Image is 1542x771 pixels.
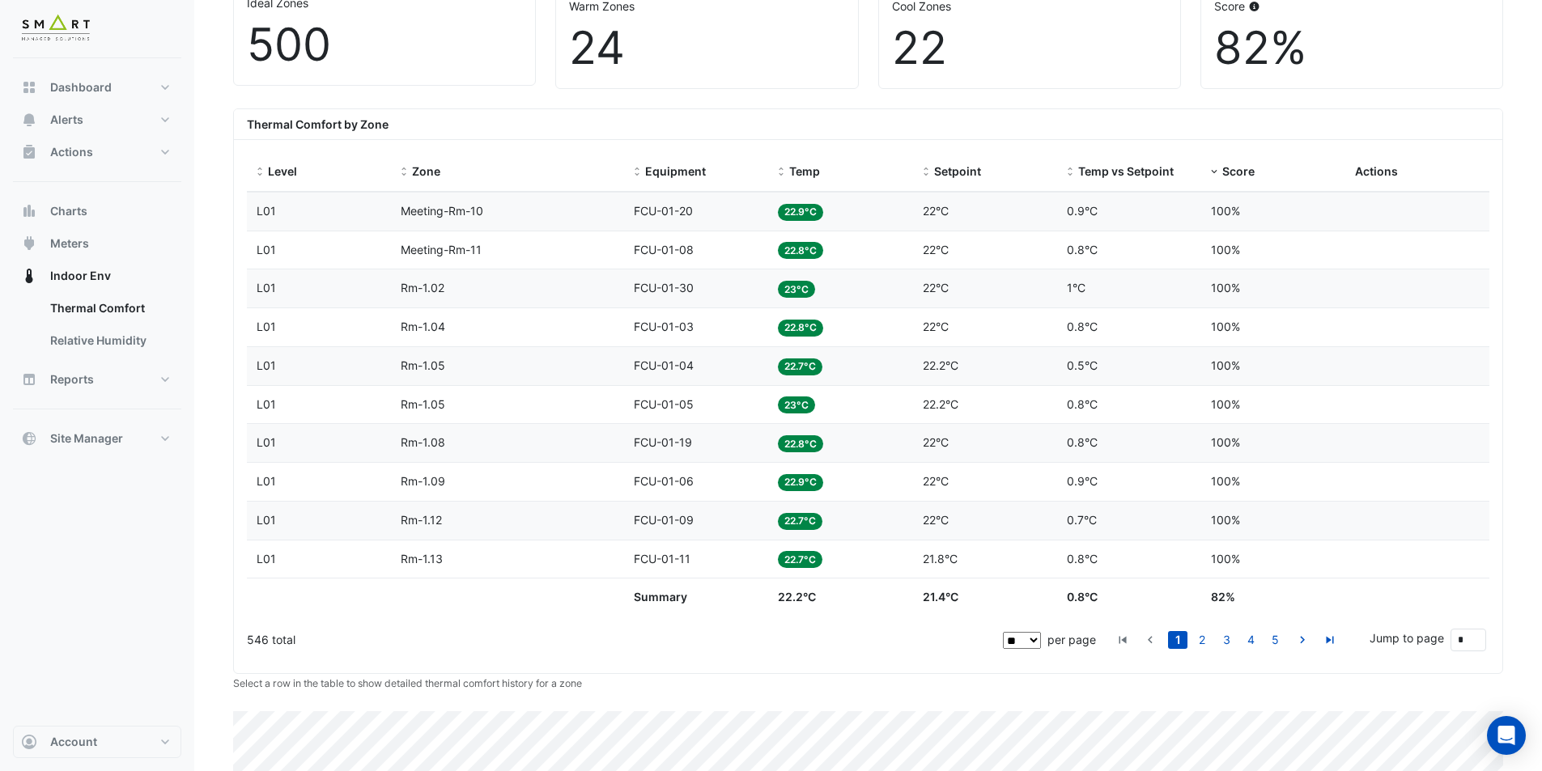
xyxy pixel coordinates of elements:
[13,260,181,292] button: Indoor Env
[1293,631,1312,649] a: go to next page
[401,435,445,449] span: Rm-1.08
[13,422,181,455] button: Site Manager
[257,552,276,566] span: L01
[1067,358,1098,372] span: 0.5°C
[634,552,690,566] span: FCU-01-11
[1211,474,1240,488] span: 100%
[21,430,37,447] app-icon: Site Manager
[1141,631,1160,649] a: go to previous page
[1211,320,1240,333] span: 100%
[634,397,694,411] span: FCU-01-05
[257,281,276,294] span: L01
[1238,631,1263,649] li: page 4
[934,164,981,178] span: Setpoint
[1067,513,1097,527] span: 0.7°C
[1067,435,1098,449] span: 0.8°C
[778,320,823,337] span: 22.8°C
[778,204,823,221] span: 22.9°C
[401,243,482,256] span: Meeting-Rm-11
[1067,590,1098,604] span: 0.8°C
[50,371,94,388] span: Reports
[412,164,440,178] span: Zone
[1168,631,1187,649] a: 1
[1214,631,1238,649] li: page 3
[21,79,37,95] app-icon: Dashboard
[923,552,958,566] span: 21.8°C
[1166,631,1190,649] li: page 1
[257,513,276,527] span: L01
[1067,204,1098,218] span: 0.9°C
[634,435,692,449] span: FCU-01-19
[50,268,111,284] span: Indoor Env
[923,281,949,294] span: 22°C
[923,204,949,218] span: 22°C
[1217,631,1236,649] a: 3
[1320,631,1340,649] a: go to last page
[1211,204,1240,218] span: 100%
[634,474,694,488] span: FCU-01-06
[634,243,694,256] span: FCU-01-08
[923,513,949,527] span: 22°C
[1047,633,1096,646] span: per page
[19,13,92,45] img: Company Logo
[21,203,37,219] app-icon: Charts
[257,320,276,333] span: L01
[1370,629,1444,646] label: Jump to page
[1067,397,1098,411] span: 0.8°C
[1211,552,1240,566] span: 100%
[268,164,297,178] span: Level
[789,164,820,178] span: Temp
[923,435,949,449] span: 22°C
[1190,631,1214,649] li: page 2
[1067,281,1085,294] span: 1°C
[50,79,112,95] span: Dashboard
[21,268,37,284] app-icon: Indoor Env
[13,292,181,363] div: Indoor Env
[401,513,442,527] span: Rm-1.12
[923,590,958,604] span: 21.4°C
[892,21,1167,75] div: 22
[50,734,97,750] span: Account
[1214,21,1489,75] div: 82%
[401,474,445,488] span: Rm-1.09
[1487,716,1526,755] div: Open Intercom Messenger
[1067,474,1098,488] span: 0.9°C
[1078,164,1174,178] span: Temp vs Setpoint
[13,227,181,260] button: Meters
[778,242,823,259] span: 22.8°C
[1222,164,1255,178] span: Score
[13,195,181,227] button: Charts
[645,164,706,178] span: Equipment
[634,358,694,372] span: FCU-01-04
[21,144,37,160] app-icon: Actions
[37,292,181,324] a: Thermal Comfort
[923,397,958,411] span: 22.2°C
[1211,243,1240,256] span: 100%
[778,435,823,452] span: 22.8°C
[401,552,443,566] span: Rm-1.13
[50,203,87,219] span: Charts
[50,235,89,252] span: Meters
[778,513,822,530] span: 22.7°C
[1211,397,1240,411] span: 100%
[778,551,822,568] span: 22.7°C
[257,204,276,218] span: L01
[778,281,815,298] span: 23°C
[778,396,815,413] span: 23°C
[13,726,181,758] button: Account
[37,324,181,357] a: Relative Humidity
[1211,281,1240,294] span: 100%
[257,358,276,372] span: L01
[21,235,37,252] app-icon: Meters
[401,397,445,411] span: Rm-1.05
[1263,631,1287,649] li: page 5
[1211,435,1240,449] span: 100%
[923,358,958,372] span: 22.2°C
[13,363,181,396] button: Reports
[50,112,83,128] span: Alerts
[778,474,823,491] span: 22.9°C
[247,620,1000,660] div: 546 total
[1211,358,1240,372] span: 100%
[13,104,181,136] button: Alerts
[50,144,93,160] span: Actions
